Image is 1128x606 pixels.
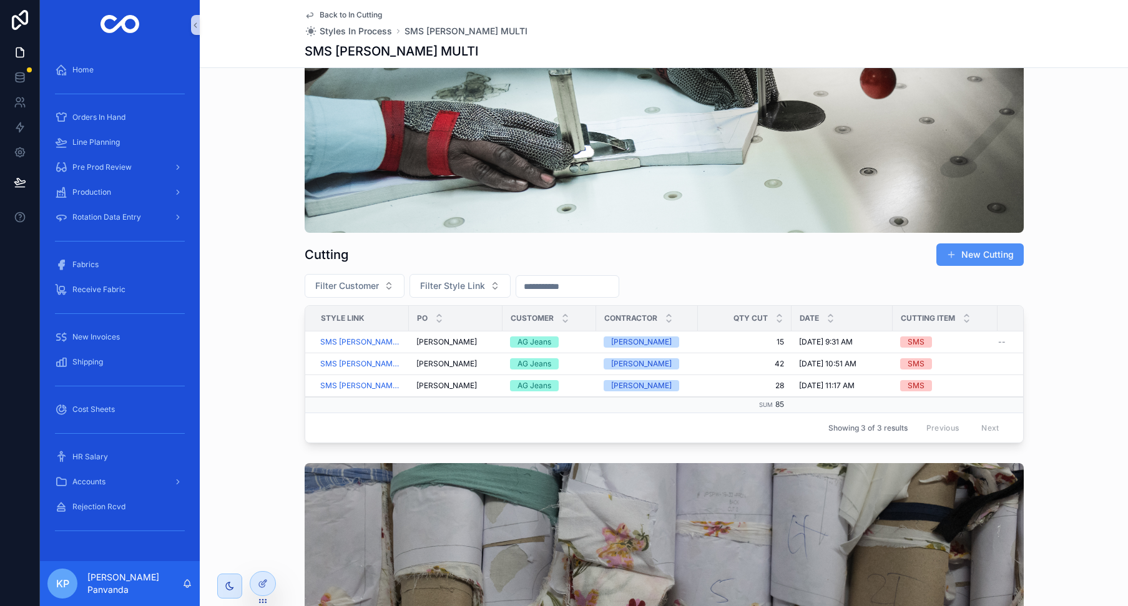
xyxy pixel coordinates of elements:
[799,359,885,369] a: [DATE] 10:51 AM
[799,337,885,347] a: [DATE] 9:31 AM
[799,381,855,391] span: [DATE] 11:17 AM
[604,380,690,391] a: [PERSON_NAME]
[900,358,990,369] a: SMS
[72,112,125,122] span: Orders In Hand
[416,359,495,369] a: [PERSON_NAME]
[420,280,485,292] span: Filter Style Link
[305,10,382,20] a: Back to In Cutting
[320,10,382,20] span: Back to In Cutting
[510,336,589,348] a: AG Jeans
[47,398,192,421] a: Cost Sheets
[511,313,554,323] span: Customer
[315,280,379,292] span: Filter Customer
[705,337,784,347] span: 15
[47,106,192,129] a: Orders In Hand
[900,336,990,348] a: SMS
[56,576,69,591] span: KP
[998,381,1091,391] a: ₹10.00
[72,477,105,487] span: Accounts
[72,452,108,462] span: HR Salary
[908,336,924,348] div: SMS
[604,336,690,348] a: [PERSON_NAME]
[47,326,192,348] a: New Invoices
[47,156,192,178] a: Pre Prod Review
[320,25,392,37] span: Styles In Process
[510,380,589,391] a: AG Jeans
[87,571,182,596] p: [PERSON_NAME] Panvanda
[320,337,401,347] a: SMS [PERSON_NAME] MULTI
[611,336,672,348] div: [PERSON_NAME]
[305,42,478,60] h1: SMS [PERSON_NAME] MULTI
[47,496,192,518] a: Rejection Rcvd
[101,15,140,35] img: App logo
[40,50,200,557] div: scrollable content
[47,446,192,468] a: HR Salary
[47,131,192,154] a: Line Planning
[47,206,192,228] a: Rotation Data Entry
[416,359,477,369] span: [PERSON_NAME]
[998,359,1091,369] a: ₹10.00
[517,358,551,369] div: AG Jeans
[759,401,773,408] small: Sum
[416,337,495,347] a: [PERSON_NAME]
[72,260,99,270] span: Fabrics
[72,357,103,367] span: Shipping
[705,381,784,391] a: 28
[517,336,551,348] div: AG Jeans
[908,380,924,391] div: SMS
[900,380,990,391] a: SMS
[72,404,115,414] span: Cost Sheets
[72,187,111,197] span: Production
[72,162,132,172] span: Pre Prod Review
[47,471,192,493] a: Accounts
[320,381,401,391] a: SMS [PERSON_NAME] MULTI
[416,381,477,391] span: [PERSON_NAME]
[72,502,125,512] span: Rejection Rcvd
[517,380,551,391] div: AG Jeans
[405,25,527,37] a: SMS [PERSON_NAME] MULTI
[901,313,955,323] span: Cutting Item
[799,359,856,369] span: [DATE] 10:51 AM
[799,381,885,391] a: [DATE] 11:17 AM
[47,278,192,301] a: Receive Fabric
[305,25,392,37] a: Styles In Process
[705,359,784,369] a: 42
[998,337,1091,347] a: --
[47,59,192,81] a: Home
[604,313,657,323] span: Contractor
[416,381,495,391] a: [PERSON_NAME]
[510,358,589,369] a: AG Jeans
[410,274,511,298] button: Select Button
[416,337,477,347] span: [PERSON_NAME]
[320,359,401,369] a: SMS [PERSON_NAME] MULTI
[305,274,405,298] button: Select Button
[47,181,192,203] a: Production
[998,337,1006,347] span: --
[417,313,428,323] span: PO
[47,253,192,276] a: Fabrics
[733,313,768,323] span: Qty Cut
[72,332,120,342] span: New Invoices
[799,337,853,347] span: [DATE] 9:31 AM
[47,351,192,373] a: Shipping
[828,423,908,433] span: Showing 3 of 3 results
[72,137,120,147] span: Line Planning
[611,380,672,391] div: [PERSON_NAME]
[305,246,348,263] h1: Cutting
[775,399,784,409] span: 85
[936,243,1024,266] button: New Cutting
[72,285,125,295] span: Receive Fabric
[611,358,672,369] div: [PERSON_NAME]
